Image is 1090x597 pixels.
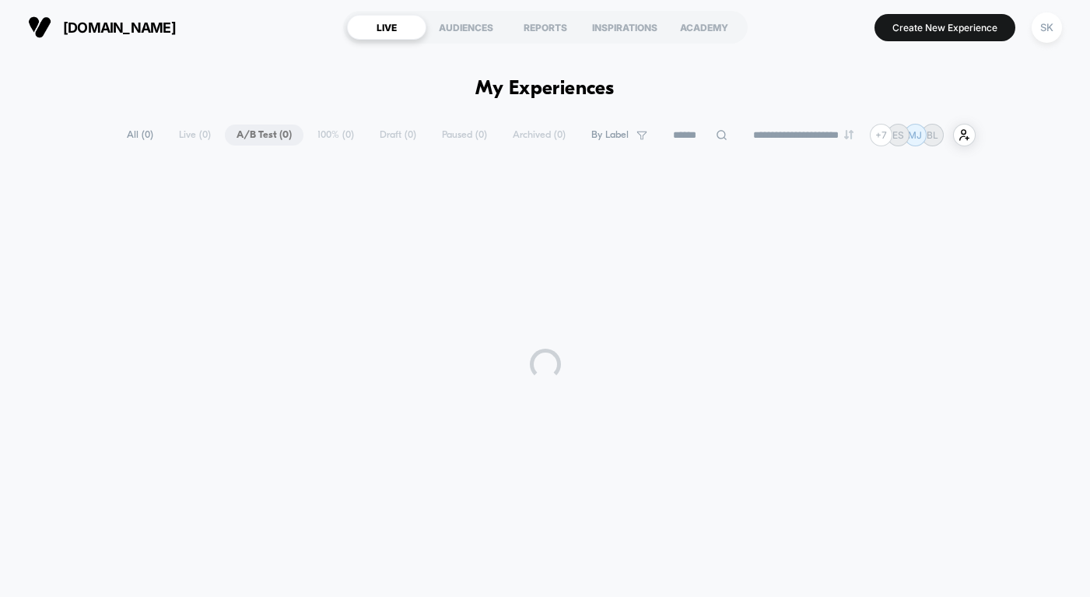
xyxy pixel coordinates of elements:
[63,19,176,36] span: [DOMAIN_NAME]
[844,130,853,139] img: end
[908,129,922,141] p: MJ
[664,15,744,40] div: ACADEMY
[585,15,664,40] div: INSPIRATIONS
[1032,12,1062,43] div: SK
[1027,12,1067,44] button: SK
[591,129,629,141] span: By Label
[870,124,892,146] div: + 7
[347,15,426,40] div: LIVE
[874,14,1015,41] button: Create New Experience
[927,129,938,141] p: BL
[23,15,180,40] button: [DOMAIN_NAME]
[28,16,51,39] img: Visually logo
[115,125,165,146] span: All ( 0 )
[426,15,506,40] div: AUDIENCES
[892,129,904,141] p: ES
[506,15,585,40] div: REPORTS
[475,78,615,100] h1: My Experiences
